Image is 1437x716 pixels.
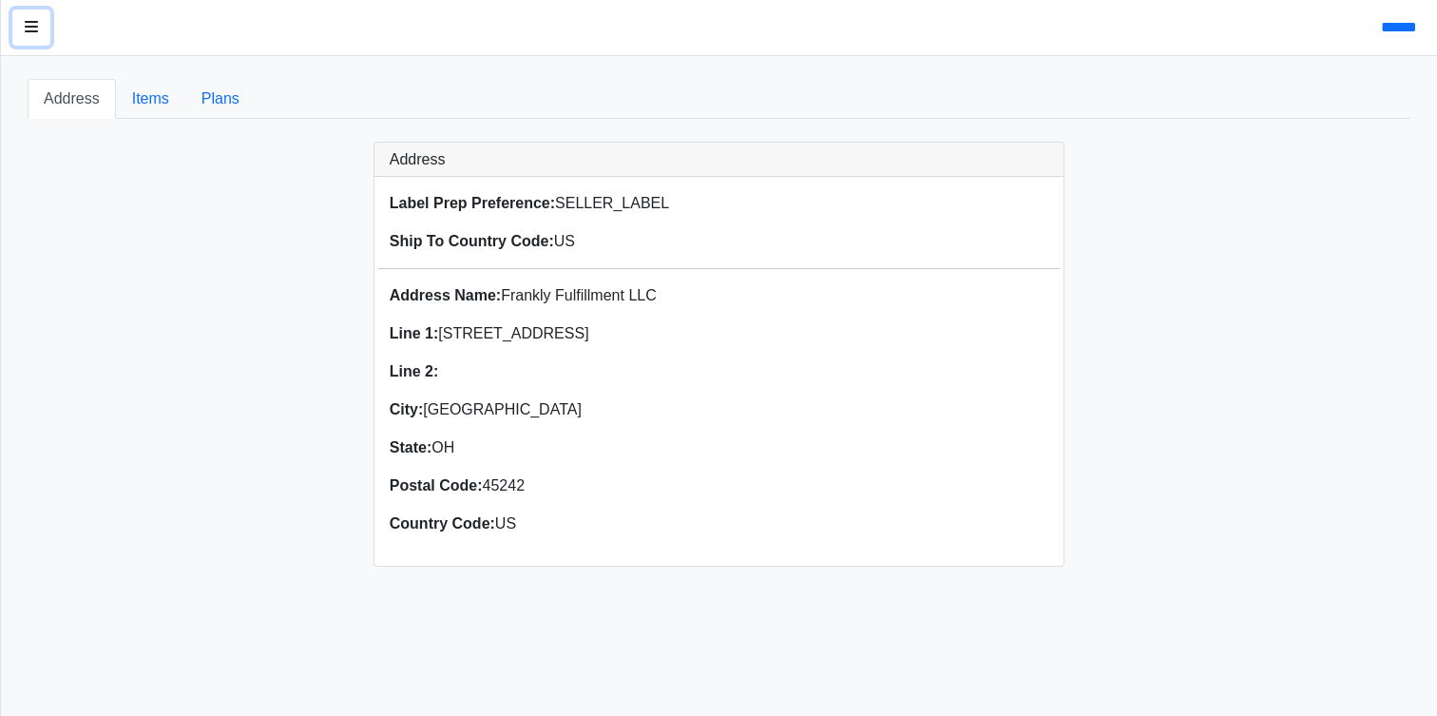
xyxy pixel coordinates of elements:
a: Plans [185,79,256,119]
strong: Label Prep Preference: [390,195,555,211]
strong: Ship To Country Code: [390,233,554,249]
p: [STREET_ADDRESS] [390,322,1049,345]
strong: State: [390,439,431,455]
strong: Country Code: [390,515,495,532]
p: [GEOGRAPHIC_DATA] [390,398,1049,421]
p: Frankly Fulfillment LLC [390,284,1049,307]
strong: City: [390,401,424,417]
strong: Address Name: [390,287,501,303]
strong: Line 2: [390,363,439,379]
strong: Postal Code: [390,477,483,493]
a: Address [28,79,116,119]
p: SELLER_LABEL [390,192,1049,215]
p: 45242 [390,474,1049,497]
h3: Address [390,150,446,168]
p: OH [390,436,1049,459]
strong: Line 1: [390,325,439,341]
a: Items [116,79,185,119]
p: US [390,230,1049,253]
p: US [390,513,1049,535]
